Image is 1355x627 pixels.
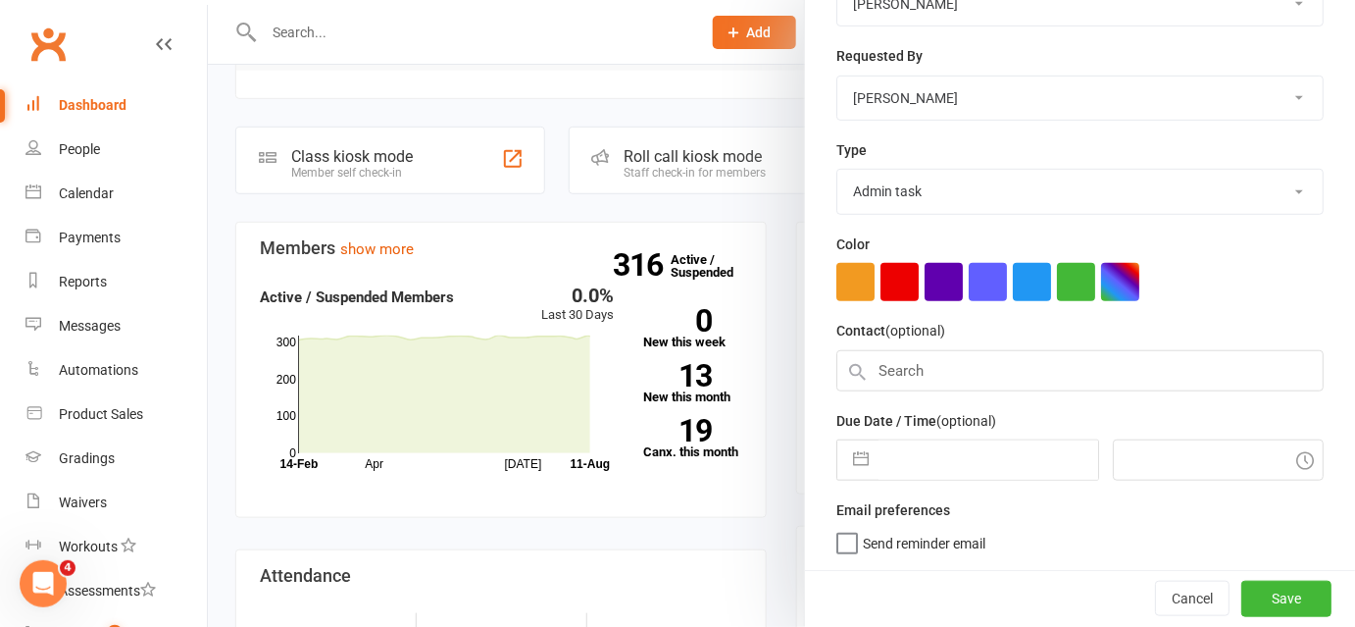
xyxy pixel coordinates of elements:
[25,260,207,304] a: Reports
[20,560,67,607] iframe: Intercom live chat
[59,362,138,378] div: Automations
[59,185,114,201] div: Calendar
[25,83,207,128] a: Dashboard
[59,97,126,113] div: Dashboard
[836,350,1324,392] input: Search
[25,216,207,260] a: Payments
[59,495,107,510] div: Waivers
[25,481,207,525] a: Waivers
[836,499,950,521] label: Email preferences
[59,450,115,466] div: Gradings
[24,20,73,69] a: Clubworx
[25,348,207,392] a: Automations
[59,583,156,599] div: Assessments
[60,560,75,576] span: 4
[25,437,207,481] a: Gradings
[59,406,143,422] div: Product Sales
[1241,581,1331,616] button: Save
[836,410,996,432] label: Due Date / Time
[25,392,207,437] a: Product Sales
[836,139,867,161] label: Type
[59,230,121,245] div: Payments
[59,539,118,554] div: Workouts
[836,320,945,341] label: Contact
[836,234,870,255] label: Color
[863,529,985,551] span: Send reminder email
[59,318,121,334] div: Messages
[59,141,100,157] div: People
[25,172,207,216] a: Calendar
[25,525,207,569] a: Workouts
[25,128,207,172] a: People
[936,413,996,429] small: (optional)
[885,323,945,339] small: (optional)
[25,304,207,348] a: Messages
[836,45,923,67] label: Requested By
[59,274,107,289] div: Reports
[25,569,207,613] a: Assessments
[1155,581,1230,616] button: Cancel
